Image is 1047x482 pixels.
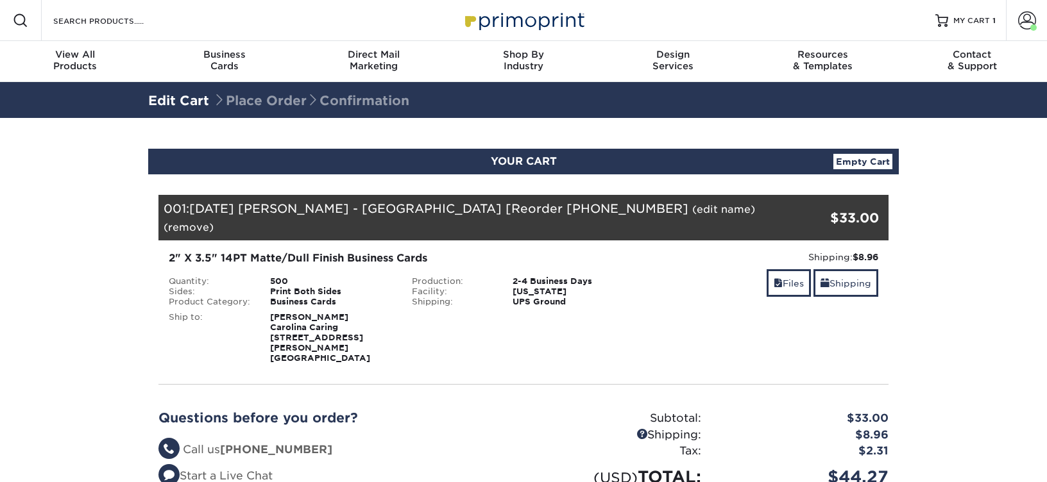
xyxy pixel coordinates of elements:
span: [DATE] [PERSON_NAME] - [GEOGRAPHIC_DATA] [Reorder [PHONE_NUMBER] [189,201,688,215]
span: files [774,278,783,288]
strong: [PHONE_NUMBER] [220,443,332,456]
span: MY CART [953,15,990,26]
a: Shop ByIndustry [448,41,598,82]
span: Resources [748,49,898,60]
li: Call us [158,442,514,458]
span: 1 [992,16,996,25]
div: Ship to: [159,312,260,363]
div: Tax: [523,443,711,460]
div: Subtotal: [523,410,711,427]
span: Contact [898,49,1047,60]
a: Empty Cart [833,154,892,169]
a: Shipping [813,269,878,297]
span: Business [149,49,299,60]
div: & Support [898,49,1047,72]
a: (edit name) [692,203,755,215]
span: shipping [821,278,830,288]
div: 001: [158,195,767,240]
div: Cards [149,49,299,72]
a: Resources& Templates [748,41,898,82]
div: Production: [402,276,504,287]
a: DesignServices [599,41,748,82]
span: Shop By [448,49,598,60]
div: Product Category: [159,297,260,307]
div: Services [599,49,748,72]
div: 2" X 3.5" 14PT Matte/Dull Finish Business Cards [169,251,635,266]
div: Quantity: [159,276,260,287]
a: Files [767,269,811,297]
span: Direct Mail [299,49,448,60]
div: Business Cards [260,297,402,307]
div: $33.00 [767,208,879,228]
strong: [PERSON_NAME] Carolina Caring [STREET_ADDRESS][PERSON_NAME] [GEOGRAPHIC_DATA] [270,312,370,363]
span: Design [599,49,748,60]
div: $2.31 [711,443,898,460]
span: Place Order Confirmation [213,93,409,108]
div: 2-4 Business Days [503,276,645,287]
div: Shipping: [402,297,504,307]
a: (remove) [164,221,214,233]
div: Marketing [299,49,448,72]
div: Shipping: [523,427,711,444]
div: UPS Ground [503,297,645,307]
span: YOUR CART [491,155,557,167]
a: Contact& Support [898,41,1047,82]
a: BusinessCards [149,41,299,82]
img: Primoprint [459,6,588,34]
div: Sides: [159,287,260,297]
div: Industry [448,49,598,72]
div: & Templates [748,49,898,72]
div: Facility: [402,287,504,297]
div: $33.00 [711,410,898,427]
div: $8.96 [711,427,898,444]
a: Start a Live Chat [158,469,273,482]
div: Print Both Sides [260,287,402,297]
div: [US_STATE] [503,287,645,297]
h2: Questions before you order? [158,410,514,426]
input: SEARCH PRODUCTS..... [52,13,177,28]
div: 500 [260,276,402,287]
strong: $8.96 [853,252,878,262]
div: Shipping: [654,251,878,263]
a: Edit Cart [148,93,209,108]
a: Direct MailMarketing [299,41,448,82]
